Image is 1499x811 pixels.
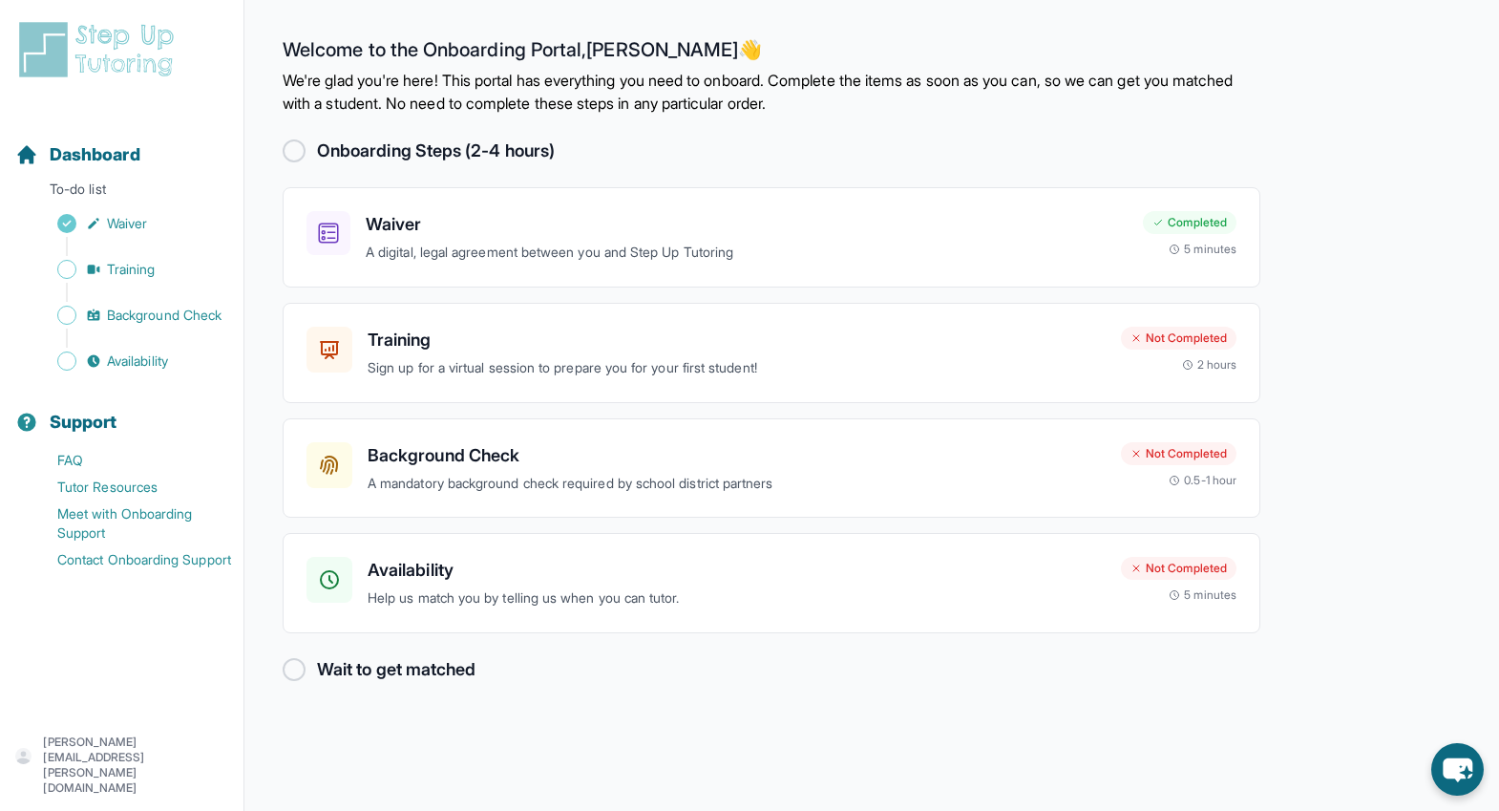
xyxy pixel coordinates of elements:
[107,214,147,233] span: Waiver
[1182,357,1237,373] div: 2 hours
[15,474,243,501] a: Tutor Resources
[15,501,243,546] a: Meet with Onboarding Support
[15,19,185,80] img: logo
[1169,473,1236,488] div: 0.5-1 hour
[15,302,243,329] a: Background Check
[1143,211,1236,234] div: Completed
[15,210,243,237] a: Waiver
[1169,587,1236,603] div: 5 minutes
[1169,242,1236,257] div: 5 minutes
[15,546,243,573] a: Contact Onboarding Support
[283,187,1260,288] a: WaiverA digital, legal agreement between you and Step Up TutoringCompleted5 minutes
[366,242,1128,264] p: A digital, legal agreement between you and Step Up Tutoring
[8,111,236,176] button: Dashboard
[317,138,555,164] h2: Onboarding Steps (2-4 hours)
[1121,557,1236,580] div: Not Completed
[283,533,1260,633] a: AvailabilityHelp us match you by telling us when you can tutor.Not Completed5 minutes
[107,352,168,371] span: Availability
[368,587,1106,609] p: Help us match you by telling us when you can tutor.
[8,378,236,443] button: Support
[43,735,228,796] p: [PERSON_NAME][EMAIL_ADDRESS][PERSON_NAME][DOMAIN_NAME]
[15,447,243,474] a: FAQ
[368,557,1106,584] h3: Availability
[1121,327,1236,350] div: Not Completed
[283,38,1260,69] h2: Welcome to the Onboarding Portal, [PERSON_NAME] 👋
[15,141,140,168] a: Dashboard
[15,735,228,796] button: [PERSON_NAME][EMAIL_ADDRESS][PERSON_NAME][DOMAIN_NAME]
[368,357,1106,379] p: Sign up for a virtual session to prepare you for your first student!
[50,141,140,168] span: Dashboard
[107,306,222,325] span: Background Check
[368,473,1106,495] p: A mandatory background check required by school district partners
[1121,442,1236,465] div: Not Completed
[50,409,117,436] span: Support
[317,656,475,683] h2: Wait to get matched
[1431,743,1484,796] button: chat-button
[8,180,236,206] p: To-do list
[283,418,1260,519] a: Background CheckA mandatory background check required by school district partnersNot Completed0.5...
[283,69,1260,115] p: We're glad you're here! This portal has everything you need to onboard. Complete the items as soo...
[368,327,1106,353] h3: Training
[283,303,1260,403] a: TrainingSign up for a virtual session to prepare you for your first student!Not Completed2 hours
[107,260,156,279] span: Training
[15,348,243,374] a: Availability
[366,211,1128,238] h3: Waiver
[368,442,1106,469] h3: Background Check
[15,256,243,283] a: Training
